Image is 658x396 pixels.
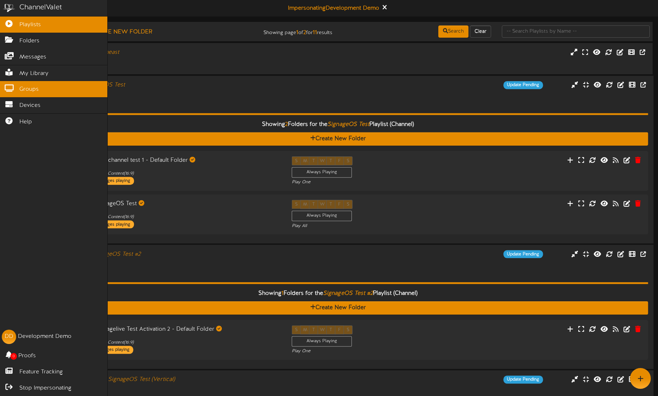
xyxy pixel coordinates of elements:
[19,118,32,126] span: Help
[19,3,62,13] div: ChannelValet
[85,334,281,346] div: ID: 14176 Landscape Content ( 16:9 )
[292,336,352,346] div: Always Playing
[28,81,280,89] div: SignageOS Test |
[2,330,16,344] div: DD
[28,384,280,390] div: Portrait Content ( 9:16 )
[470,25,491,38] button: Clear
[22,286,653,301] div: Showing Folders for the Playlist (Channel)
[503,81,543,89] div: Update Pending
[292,167,352,178] div: Always Playing
[22,117,653,132] div: Showing Folders for the Playlist (Channel)
[285,121,288,128] span: 2
[28,132,648,146] button: Create New Folder
[503,250,543,258] div: Update Pending
[28,376,280,384] div: SignageOS Test (Vertical) |
[19,21,41,29] span: Playlists
[438,25,468,38] button: Search
[28,301,648,315] button: Create New Folder
[88,177,134,185] div: 2 messages playing
[88,221,134,228] div: 2 messages playing
[323,290,373,297] i: SignageOS Test #2
[296,29,298,36] strong: 1
[313,29,317,36] strong: 11
[85,200,281,208] div: SignageOS Test
[292,179,436,185] div: Play One
[19,368,63,376] span: Feature Tracking
[327,121,369,128] i: SignageOS Test
[303,29,306,36] strong: 2
[10,353,17,360] span: 0
[28,259,280,265] div: Landscape Content ( 16:9 )
[503,376,543,384] div: Update Pending
[29,48,280,57] div: Dev Northeast |
[19,102,41,110] span: Devices
[19,384,71,392] span: Stop Impersonating
[19,37,39,45] span: Folders
[232,25,338,37] div: Showing page of for results
[83,82,125,88] i: SignageOS Test
[83,28,154,37] button: Create New Folder
[28,265,280,271] div: # 8425
[29,63,280,69] div: # 8424
[28,95,280,102] div: # 8420
[28,89,280,95] div: Landscape Content ( 16:9 )
[292,211,352,221] div: Always Playing
[85,165,281,177] div: ID: 14178 Landscape Content ( 16:9 )
[85,156,281,165] div: multichannel test 1 - Default Folder
[502,25,650,38] input: -- Search Playlists by Name --
[88,346,133,354] div: 1 messages playing
[19,70,48,78] span: My Library
[18,352,36,360] span: Proofs
[91,251,141,258] i: SignageOS Test #2
[28,250,280,259] div: SignageOS Test #2 |
[108,377,175,383] i: SignageOS Test (Vertical)
[85,208,281,220] div: ID: 14183 Landscape Content ( 16:9 )
[292,223,436,229] div: Play All
[29,57,280,63] div: Landscape Content ( 16:9 )
[19,85,39,94] span: Groups
[281,290,284,297] span: 1
[85,325,281,334] div: Signagelive Test Activation 2 - Default Folder
[18,333,71,341] div: Development Demo
[292,349,436,355] div: Play One
[19,53,46,61] span: Messages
